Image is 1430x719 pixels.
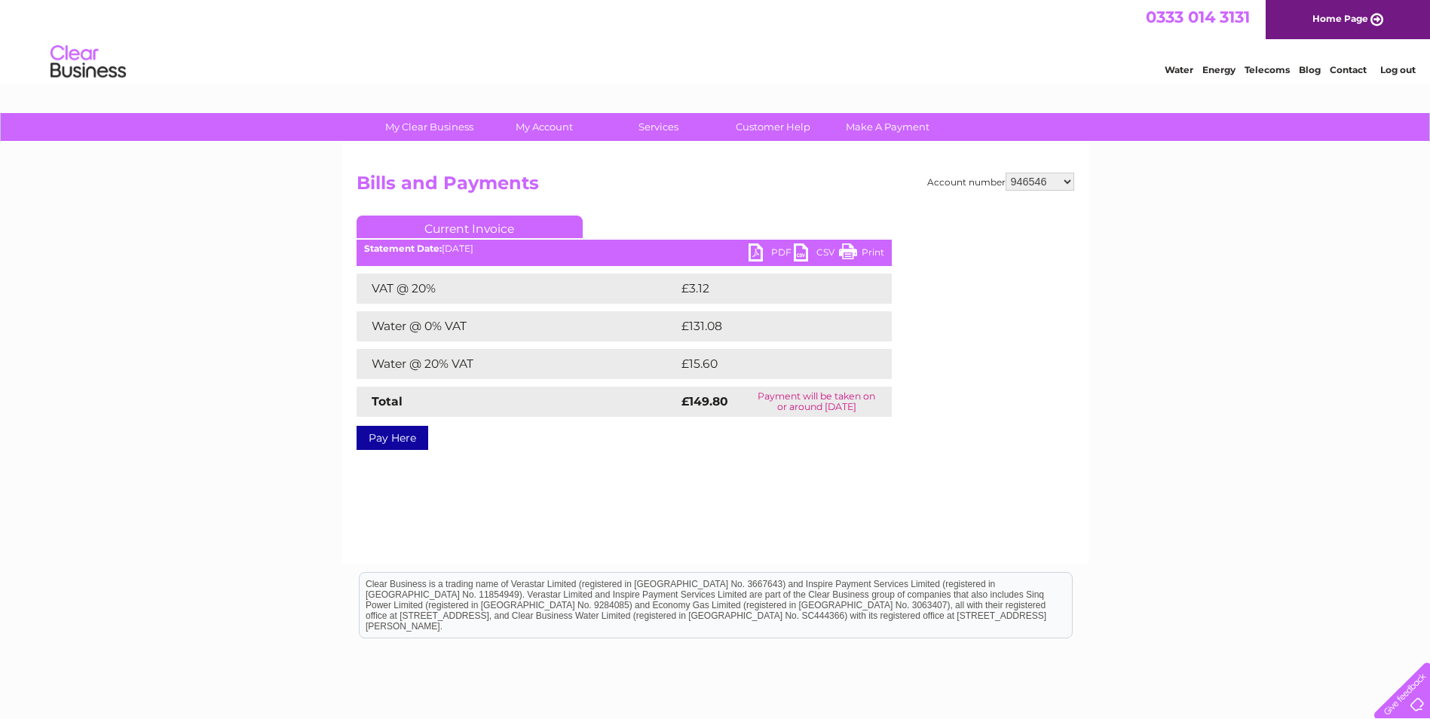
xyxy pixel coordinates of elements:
[927,173,1074,191] div: Account number
[1202,64,1236,75] a: Energy
[839,243,884,265] a: Print
[749,243,794,265] a: PDF
[711,113,835,141] a: Customer Help
[367,113,491,141] a: My Clear Business
[1299,64,1321,75] a: Blog
[357,243,892,254] div: [DATE]
[364,243,442,254] b: Statement Date:
[357,274,678,304] td: VAT @ 20%
[678,274,854,304] td: £3.12
[825,113,950,141] a: Make A Payment
[678,311,863,341] td: £131.08
[482,113,606,141] a: My Account
[1165,64,1193,75] a: Water
[1146,8,1250,26] a: 0333 014 3131
[357,426,428,450] a: Pay Here
[357,349,678,379] td: Water @ 20% VAT
[742,387,891,417] td: Payment will be taken on or around [DATE]
[357,311,678,341] td: Water @ 0% VAT
[794,243,839,265] a: CSV
[678,349,860,379] td: £15.60
[1380,64,1416,75] a: Log out
[596,113,721,141] a: Services
[1245,64,1290,75] a: Telecoms
[360,8,1072,73] div: Clear Business is a trading name of Verastar Limited (registered in [GEOGRAPHIC_DATA] No. 3667643...
[50,39,127,85] img: logo.png
[372,394,403,408] strong: Total
[357,216,583,238] a: Current Invoice
[681,394,728,408] strong: £149.80
[1330,64,1367,75] a: Contact
[357,173,1074,201] h2: Bills and Payments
